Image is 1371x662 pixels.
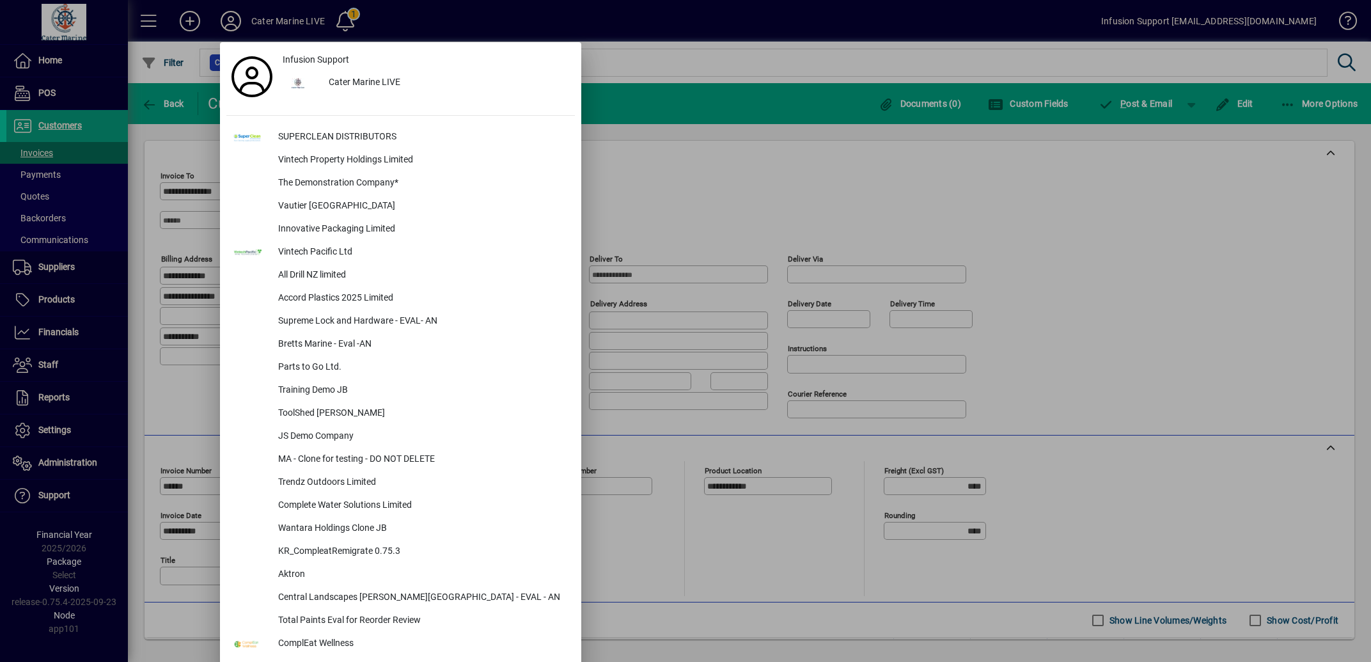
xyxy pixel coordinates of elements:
[278,49,575,72] a: Infusion Support
[226,587,575,610] button: Central Landscapes [PERSON_NAME][GEOGRAPHIC_DATA] - EVAL - AN
[226,287,575,310] button: Accord Plastics 2025 Limited
[226,172,575,195] button: The Demonstration Company*
[226,494,575,517] button: Complete Water Solutions Limited
[226,241,575,264] button: Vintech Pacific Ltd
[226,65,278,88] a: Profile
[268,494,575,517] div: Complete Water Solutions Limited
[268,563,575,587] div: Aktron
[268,402,575,425] div: ToolShed [PERSON_NAME]
[226,563,575,587] button: Aktron
[226,264,575,287] button: All Drill NZ limited
[226,333,575,356] button: Bretts Marine - Eval -AN
[226,402,575,425] button: ToolShed [PERSON_NAME]
[268,517,575,540] div: Wantara Holdings Clone JB
[268,379,575,402] div: Training Demo JB
[268,149,575,172] div: Vintech Property Holdings Limited
[268,633,575,656] div: ComplEat Wellness
[268,448,575,471] div: MA - Clone for testing - DO NOT DELETE
[226,218,575,241] button: Innovative Packaging Limited
[268,610,575,633] div: Total Paints Eval for Reorder Review
[283,53,349,67] span: Infusion Support
[226,425,575,448] button: JS Demo Company
[226,149,575,172] button: Vintech Property Holdings Limited
[268,264,575,287] div: All Drill NZ limited
[268,241,575,264] div: Vintech Pacific Ltd
[226,610,575,633] button: Total Paints Eval for Reorder Review
[268,218,575,241] div: Innovative Packaging Limited
[268,471,575,494] div: Trendz Outdoors Limited
[226,448,575,471] button: MA - Clone for testing - DO NOT DELETE
[268,333,575,356] div: Bretts Marine - Eval -AN
[268,356,575,379] div: Parts to Go Ltd.
[268,425,575,448] div: JS Demo Company
[268,172,575,195] div: The Demonstration Company*
[226,126,575,149] button: SUPERCLEAN DISTRIBUTORS
[226,356,575,379] button: Parts to Go Ltd.
[268,587,575,610] div: Central Landscapes [PERSON_NAME][GEOGRAPHIC_DATA] - EVAL - AN
[268,126,575,149] div: SUPERCLEAN DISTRIBUTORS
[226,379,575,402] button: Training Demo JB
[268,310,575,333] div: Supreme Lock and Hardware - EVAL- AN
[226,517,575,540] button: Wantara Holdings Clone JB
[268,287,575,310] div: Accord Plastics 2025 Limited
[226,310,575,333] button: Supreme Lock and Hardware - EVAL- AN
[226,471,575,494] button: Trendz Outdoors Limited
[226,633,575,656] button: ComplEat Wellness
[268,195,575,218] div: Vautier [GEOGRAPHIC_DATA]
[278,72,575,95] button: Cater Marine LIVE
[318,72,575,95] div: Cater Marine LIVE
[226,540,575,563] button: KR_CompleatRemigrate 0.75.3
[268,540,575,563] div: KR_CompleatRemigrate 0.75.3
[226,195,575,218] button: Vautier [GEOGRAPHIC_DATA]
